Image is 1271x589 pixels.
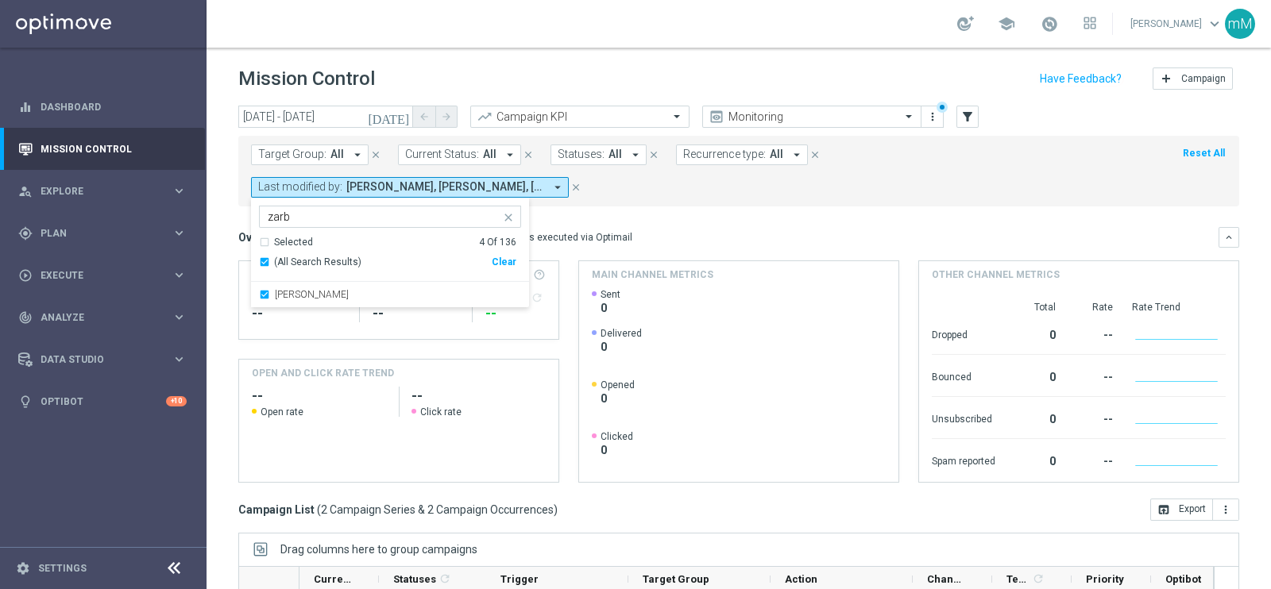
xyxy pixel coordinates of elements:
i: preview [709,109,724,125]
button: add Campaign [1153,67,1233,90]
span: Target Group [643,573,709,585]
a: Mission Control [41,128,187,170]
i: track_changes [18,310,33,325]
i: close [523,149,534,160]
span: Last modified by: [258,180,342,194]
span: Statuses [393,573,436,585]
button: Target Group: All arrow_drop_down [251,144,369,165]
button: close [808,146,822,164]
button: lightbulb Optibot +10 [17,395,187,408]
div: track_changes Analyze keyboard_arrow_right [17,311,187,324]
span: Target Group: [258,148,326,161]
button: close [647,146,661,164]
span: Analyze [41,313,172,322]
span: 2 Campaign Series & 2 Campaign Occurrences [321,502,554,517]
i: refresh [531,291,543,304]
span: Sent [601,288,620,301]
i: more_vert [1219,503,1232,516]
div: Mission Control [18,128,187,170]
span: All [483,148,496,161]
h1: Mission Control [238,67,375,90]
div: 0 [1014,447,1056,472]
div: -- [1075,447,1113,472]
i: [DATE] [368,110,411,124]
button: close [369,146,383,164]
h2: -- [411,387,546,406]
div: Execute [18,268,172,283]
i: trending_up [477,109,493,125]
i: arrow_drop_down [790,148,804,162]
span: Drag columns here to group campaigns [280,543,477,556]
div: Data Studio keyboard_arrow_right [17,353,187,366]
ng-select: Cecilia Mascelli, Elena Zarbin, marco Maccarrone, radina yordanova [251,206,529,308]
span: Calculate column [436,570,451,587]
span: 0 [601,391,635,406]
i: keyboard_arrow_right [172,310,187,325]
span: 0 [601,443,633,457]
button: close [500,208,513,221]
i: play_circle_outline [18,268,33,283]
div: Spam reported [932,447,995,472]
div: Analyze [18,310,172,325]
button: Recurrence type: All arrow_drop_down [676,144,808,165]
div: Selected [274,236,313,249]
button: more_vert [1213,499,1239,521]
i: close [648,149,659,160]
a: Dashboard [41,86,187,128]
h4: OPEN AND CLICK RATE TREND [252,366,394,380]
span: Current Status [314,573,352,585]
button: play_circle_outline Execute keyboard_arrow_right [17,269,187,282]
span: Priority [1086,573,1124,585]
i: person_search [18,184,33,198]
div: Elena Zarbin [259,282,521,307]
span: 0 [601,301,620,315]
span: Channel [927,573,965,585]
span: school [998,15,1015,33]
span: ) [554,502,558,517]
button: open_in_browser Export [1150,499,1213,521]
h4: Main channel metrics [592,268,713,282]
div: -- [1075,405,1113,430]
i: refresh [1032,572,1045,585]
button: equalizer Dashboard [17,101,187,114]
button: Reset All [1181,144,1227,162]
i: settings [16,561,30,576]
div: Rate [1075,301,1113,314]
div: Unsubscribed [932,405,995,430]
h4: Other channel metrics [932,268,1060,282]
span: Campaign [1181,73,1226,84]
span: Plan [41,229,172,238]
i: close [502,211,515,224]
i: arrow_back [419,111,430,122]
button: arrow_forward [435,106,458,128]
div: 0 [1014,363,1056,388]
span: Opened [601,379,635,391]
span: Open rate [261,406,303,418]
div: There are unsaved changes [937,102,948,113]
button: person_search Explore keyboard_arrow_right [17,185,187,198]
div: Rate Trend [1132,301,1226,314]
div: 0 [1014,321,1056,346]
i: close [370,149,381,160]
div: Dropped [932,321,995,346]
button: Current Status: All arrow_drop_down [398,144,521,165]
i: more_vert [926,110,939,123]
input: Have Feedback? [1040,73,1122,84]
span: All [770,148,783,161]
div: Data Studio [18,352,172,367]
i: close [809,149,821,160]
span: Delivered [601,327,642,340]
div: -- [373,304,460,323]
div: Dashboard [18,86,187,128]
span: All [330,148,344,161]
button: filter_alt [956,106,979,128]
span: Clicked [601,430,633,443]
div: Optibot [18,380,187,422]
div: -- [1075,321,1113,346]
div: 0 [1014,405,1056,430]
i: refresh [438,572,451,585]
div: Total [1014,301,1056,314]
